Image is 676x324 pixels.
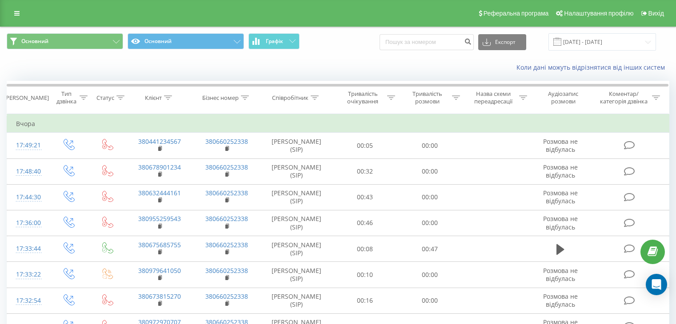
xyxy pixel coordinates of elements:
[646,274,667,295] div: Open Intercom Messenger
[333,236,397,262] td: 00:08
[56,90,77,105] div: Тип дзвінка
[21,38,48,45] span: Основний
[205,214,248,223] a: 380660252338
[260,133,333,158] td: [PERSON_NAME] (SIP)
[564,10,633,17] span: Налаштування профілю
[516,63,669,71] a: Коли дані можуть відрізнятися вiд інших систем
[260,184,333,210] td: [PERSON_NAME] (SIP)
[333,210,397,236] td: 00:46
[7,115,669,133] td: Вчора
[543,214,578,231] span: Розмова не відбулась
[205,137,248,146] a: 380660252338
[543,189,578,205] span: Розмова не відбулась
[266,38,283,44] span: Графік
[205,292,248,300] a: 380660252338
[648,10,664,17] span: Вихід
[341,90,385,105] div: Тривалість очікування
[397,262,462,288] td: 00:00
[543,266,578,283] span: Розмова не відбулась
[397,133,462,158] td: 00:00
[333,288,397,313] td: 00:16
[205,163,248,171] a: 380660252338
[397,236,462,262] td: 00:47
[598,90,650,105] div: Коментар/категорія дзвінка
[543,292,578,308] span: Розмова не відбулась
[205,241,248,249] a: 380660252338
[260,288,333,313] td: [PERSON_NAME] (SIP)
[397,288,462,313] td: 00:00
[470,90,517,105] div: Назва схеми переадресації
[397,158,462,184] td: 00:00
[333,262,397,288] td: 00:10
[543,163,578,179] span: Розмова не відбулась
[16,163,40,180] div: 17:48:40
[543,137,578,154] span: Розмова не відбулась
[145,94,162,102] div: Клієнт
[16,214,40,232] div: 17:36:00
[333,158,397,184] td: 00:32
[16,189,40,206] div: 17:44:30
[4,94,49,102] div: [PERSON_NAME]
[138,163,181,171] a: 380678901234
[380,34,474,50] input: Пошук за номером
[478,34,526,50] button: Експорт
[16,292,40,309] div: 17:32:54
[260,262,333,288] td: [PERSON_NAME] (SIP)
[260,210,333,236] td: [PERSON_NAME] (SIP)
[272,94,308,102] div: Співробітник
[7,33,123,49] button: Основний
[205,189,248,197] a: 380660252338
[138,292,181,300] a: 380673815270
[260,236,333,262] td: [PERSON_NAME] (SIP)
[248,33,300,49] button: Графік
[138,214,181,223] a: 380955259543
[138,137,181,146] a: 380441234567
[397,210,462,236] td: 00:00
[484,10,549,17] span: Реферальна програма
[405,90,450,105] div: Тривалість розмови
[128,33,244,49] button: Основний
[16,266,40,283] div: 17:33:22
[138,189,181,197] a: 380632444161
[260,158,333,184] td: [PERSON_NAME] (SIP)
[333,184,397,210] td: 00:43
[138,266,181,275] a: 380979641050
[16,137,40,154] div: 17:49:21
[537,90,589,105] div: Аудіозапис розмови
[138,241,181,249] a: 380675685755
[333,133,397,158] td: 00:05
[397,184,462,210] td: 00:00
[202,94,239,102] div: Бізнес номер
[16,240,40,257] div: 17:33:44
[205,266,248,275] a: 380660252338
[96,94,114,102] div: Статус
